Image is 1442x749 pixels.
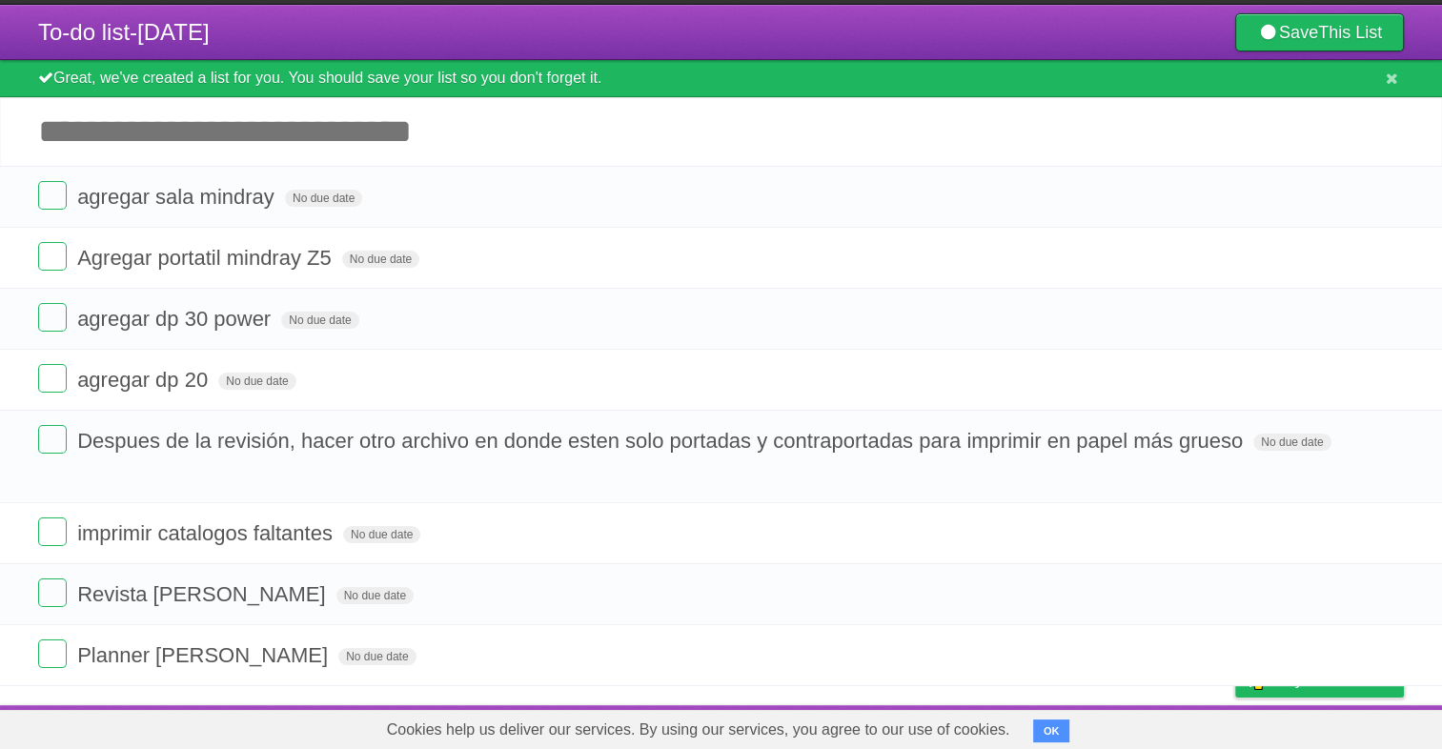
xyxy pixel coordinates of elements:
span: Despues de la revisión, hacer otro archivo en donde esten solo portadas y contraportadas para imp... [77,429,1248,453]
span: No due date [1253,434,1330,451]
label: Done [38,303,67,332]
span: Revista [PERSON_NAME] [77,582,330,606]
label: Star task [1288,364,1324,395]
span: No due date [285,190,362,207]
button: OK [1033,719,1070,742]
span: Planner [PERSON_NAME] [77,643,333,667]
span: imprimir catalogos faltantes [77,521,337,545]
span: No due date [342,251,419,268]
span: Agregar portatil mindray Z5 [77,246,336,270]
label: Done [38,242,67,271]
span: No due date [218,373,295,390]
label: Star task [1288,517,1324,549]
span: To-do list-[DATE] [38,19,210,45]
label: Done [38,639,67,668]
span: agregar dp 20 [77,368,213,392]
label: Star task [1288,181,1324,213]
label: Done [38,364,67,393]
label: Done [38,425,67,454]
span: No due date [338,648,416,665]
a: SaveThis List [1235,13,1404,51]
label: Done [38,181,67,210]
span: No due date [336,587,414,604]
span: Buy me a coffee [1275,663,1394,697]
span: No due date [281,312,358,329]
label: Star task [1288,456,1324,488]
span: No due date [343,526,420,543]
b: This List [1318,23,1382,42]
span: agregar sala mindray [77,185,279,209]
label: Done [38,517,67,546]
label: Star task [1288,578,1324,610]
span: agregar dp 30 power [77,307,275,331]
label: Star task [1288,303,1324,334]
label: Done [38,578,67,607]
span: Cookies help us deliver our services. By using our services, you agree to our use of cookies. [368,711,1029,749]
label: Star task [1288,242,1324,273]
label: Star task [1288,639,1324,671]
